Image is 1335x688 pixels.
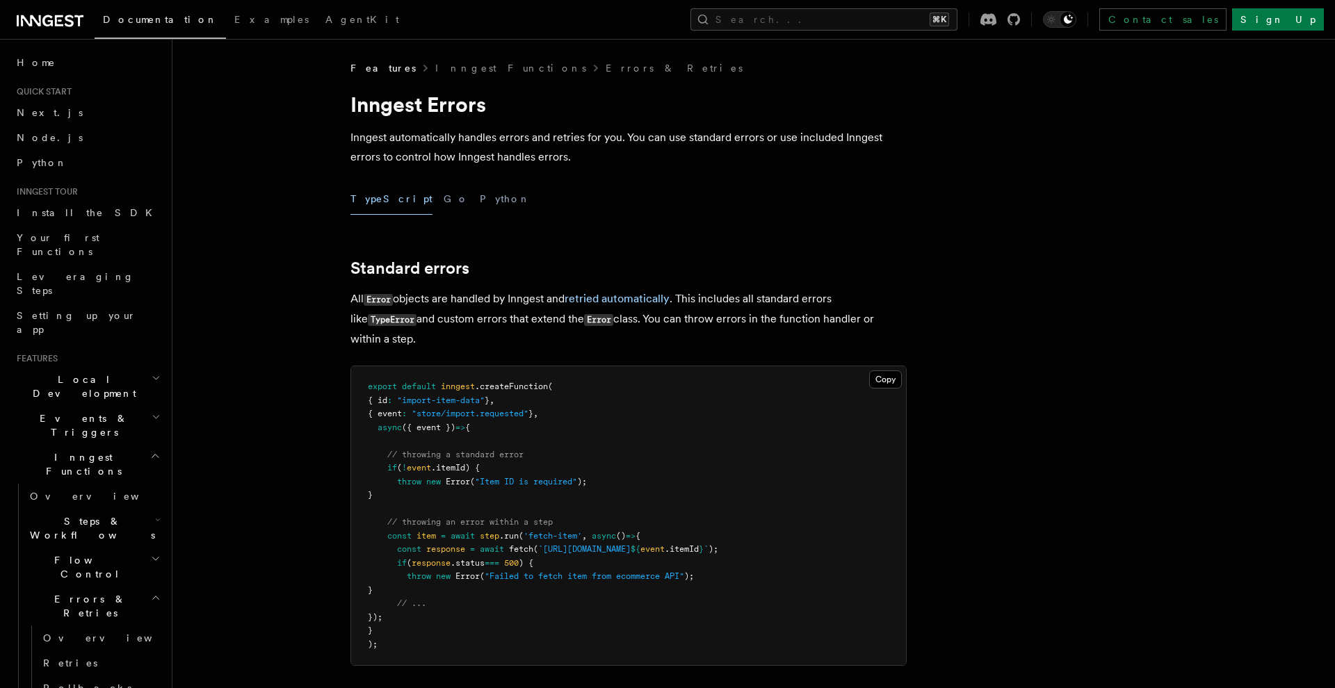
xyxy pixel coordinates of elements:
[226,4,317,38] a: Examples
[436,571,451,581] span: new
[402,463,407,473] span: !
[11,411,152,439] span: Events & Triggers
[38,650,163,675] a: Retries
[504,558,519,568] span: 500
[709,544,718,554] span: );
[397,544,421,554] span: const
[690,8,957,31] button: Search...⌘K
[519,558,533,568] span: ) {
[470,544,475,554] span: =
[387,463,397,473] span: if
[582,531,587,541] span: ,
[368,314,416,326] code: TypeError
[17,157,67,168] span: Python
[480,571,485,581] span: (
[640,544,665,554] span: event
[606,61,743,75] a: Errors & Retries
[387,517,553,527] span: // throwing an error within a step
[24,509,163,548] button: Steps & Workflows
[387,531,412,541] span: const
[699,544,704,554] span: }
[350,289,907,349] p: All objects are handled by Inngest and . This includes all standard errors like and custom errors...
[11,200,163,225] a: Install the SDK
[38,625,163,650] a: Overview
[24,484,163,509] a: Overview
[11,264,163,303] a: Leveraging Steps
[17,107,83,118] span: Next.js
[528,409,533,418] span: }
[412,558,451,568] span: response
[17,207,161,218] span: Install the SDK
[368,625,373,635] span: }
[407,463,431,473] span: event
[565,292,670,305] a: retried automatically
[592,531,616,541] span: async
[451,558,485,568] span: .status
[24,548,163,587] button: Flow Control
[538,544,631,554] span: `[URL][DOMAIN_NAME]
[325,14,399,25] span: AgentKit
[533,544,538,554] span: (
[616,531,626,541] span: ()
[350,128,907,167] p: Inngest automatically handles errors and retries for you. You can use standard errors or use incl...
[11,367,163,406] button: Local Development
[480,531,499,541] span: step
[11,186,78,197] span: Inngest tour
[485,558,499,568] span: ===
[24,587,163,625] button: Errors & Retries
[1043,11,1076,28] button: Toggle dark mode
[350,92,907,117] h1: Inngest Errors
[11,450,150,478] span: Inngest Functions
[485,395,489,405] span: }
[444,183,469,215] button: Go
[397,598,426,608] span: // ...
[435,61,586,75] a: Inngest Functions
[17,56,56,69] span: Home
[584,314,613,326] code: Error
[378,423,402,432] span: async
[24,592,151,620] span: Errors & Retries
[1232,8,1324,31] a: Sign Up
[317,4,407,38] a: AgentKit
[17,132,83,143] span: Node.js
[455,571,480,581] span: Error
[368,612,382,622] span: });
[30,491,173,502] span: Overview
[11,406,163,445] button: Events & Triggers
[350,61,416,75] span: Features
[489,395,494,405] span: ,
[509,544,533,554] span: fetch
[441,531,446,541] span: =
[11,100,163,125] a: Next.js
[350,259,469,278] a: Standard errors
[426,544,465,554] span: response
[465,423,470,432] span: {
[11,150,163,175] a: Python
[416,531,436,541] span: item
[446,477,470,486] span: Error
[407,558,412,568] span: (
[485,571,684,581] span: "Failed to fetch item from ecommerce API"
[24,514,155,542] span: Steps & Workflows
[387,395,392,405] span: :
[17,232,99,257] span: Your first Functions
[684,571,694,581] span: );
[103,14,218,25] span: Documentation
[499,531,519,541] span: .run
[17,310,136,335] span: Setting up your app
[577,477,587,486] span: );
[402,382,436,391] span: default
[11,303,163,342] a: Setting up your app
[665,544,699,554] span: .itemId
[368,490,373,500] span: }
[548,382,553,391] span: (
[368,382,397,391] span: export
[402,423,455,432] span: ({ event })
[11,445,163,484] button: Inngest Functions
[234,14,309,25] span: Examples
[17,271,134,296] span: Leveraging Steps
[368,409,402,418] span: { event
[95,4,226,39] a: Documentation
[631,544,640,554] span: ${
[43,657,97,669] span: Retries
